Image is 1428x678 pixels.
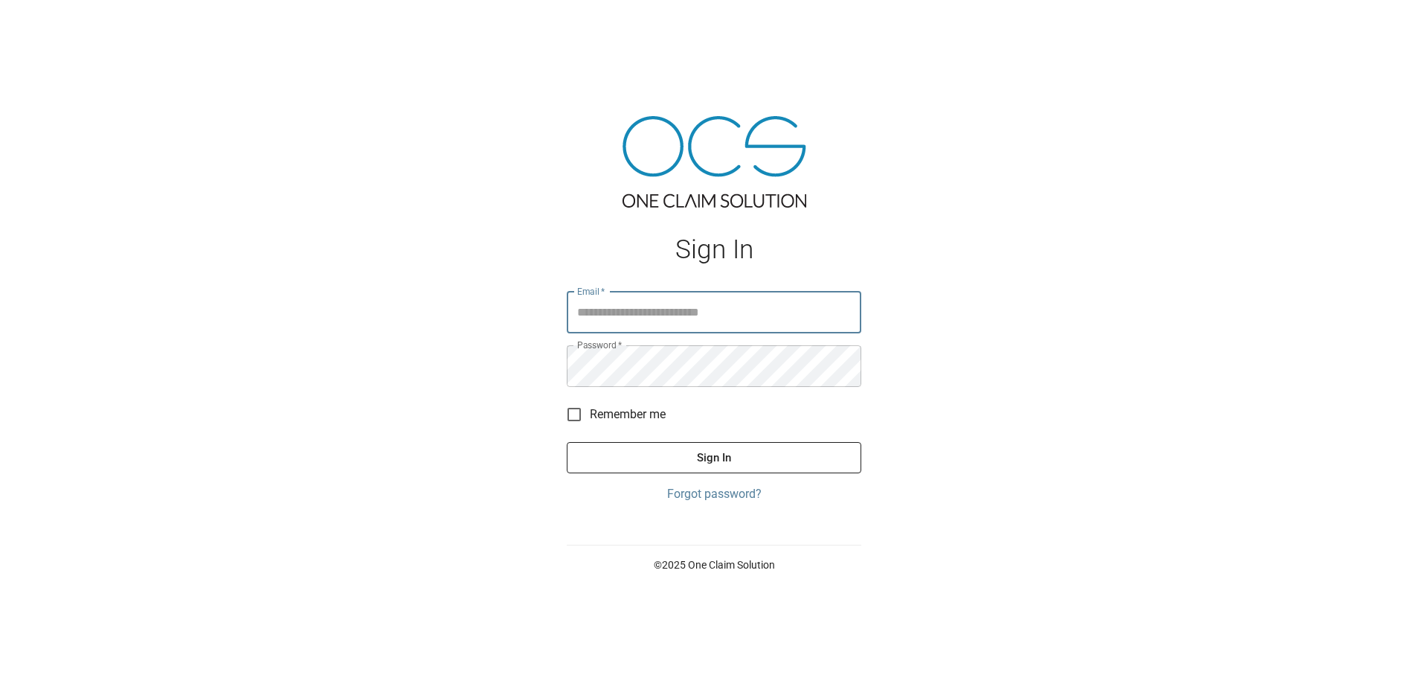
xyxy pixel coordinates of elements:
a: Forgot password? [567,485,861,503]
img: ocs-logo-tra.png [623,116,806,208]
p: © 2025 One Claim Solution [567,557,861,572]
label: Password [577,339,622,351]
button: Sign In [567,442,861,473]
img: ocs-logo-white-transparent.png [18,9,77,39]
label: Email [577,285,605,298]
span: Remember me [590,406,666,423]
h1: Sign In [567,234,861,265]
